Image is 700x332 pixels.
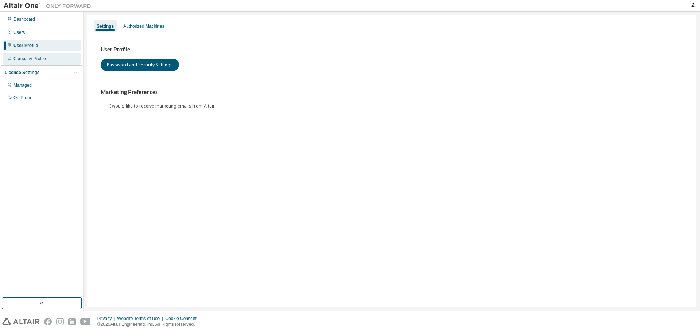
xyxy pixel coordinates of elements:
div: Privacy [97,316,117,321]
button: Password and Security Settings [101,59,179,71]
img: altair_logo.svg [2,318,40,325]
img: youtube.svg [80,318,91,325]
label: I would like to receive marketing emails from Altair [109,102,216,110]
div: Managed [13,82,32,88]
img: linkedin.svg [68,318,76,325]
img: instagram.svg [56,318,64,325]
div: License Settings [5,70,39,75]
div: Settings [97,23,114,29]
p: © 2025 Altair Engineering, Inc. All Rights Reserved. [97,321,201,328]
h3: Marketing Preferences [101,89,683,96]
div: Authorized Machines [123,23,164,29]
div: Cookie Consent [165,316,201,321]
img: facebook.svg [44,318,52,325]
img: Altair One [4,2,95,9]
div: On Prem [13,95,31,101]
div: Dashboard [13,16,35,22]
div: User Profile [13,43,38,48]
div: Company Profile [13,56,46,62]
div: Users [13,30,25,35]
h3: User Profile [101,46,683,53]
div: Website Terms of Use [117,316,165,321]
